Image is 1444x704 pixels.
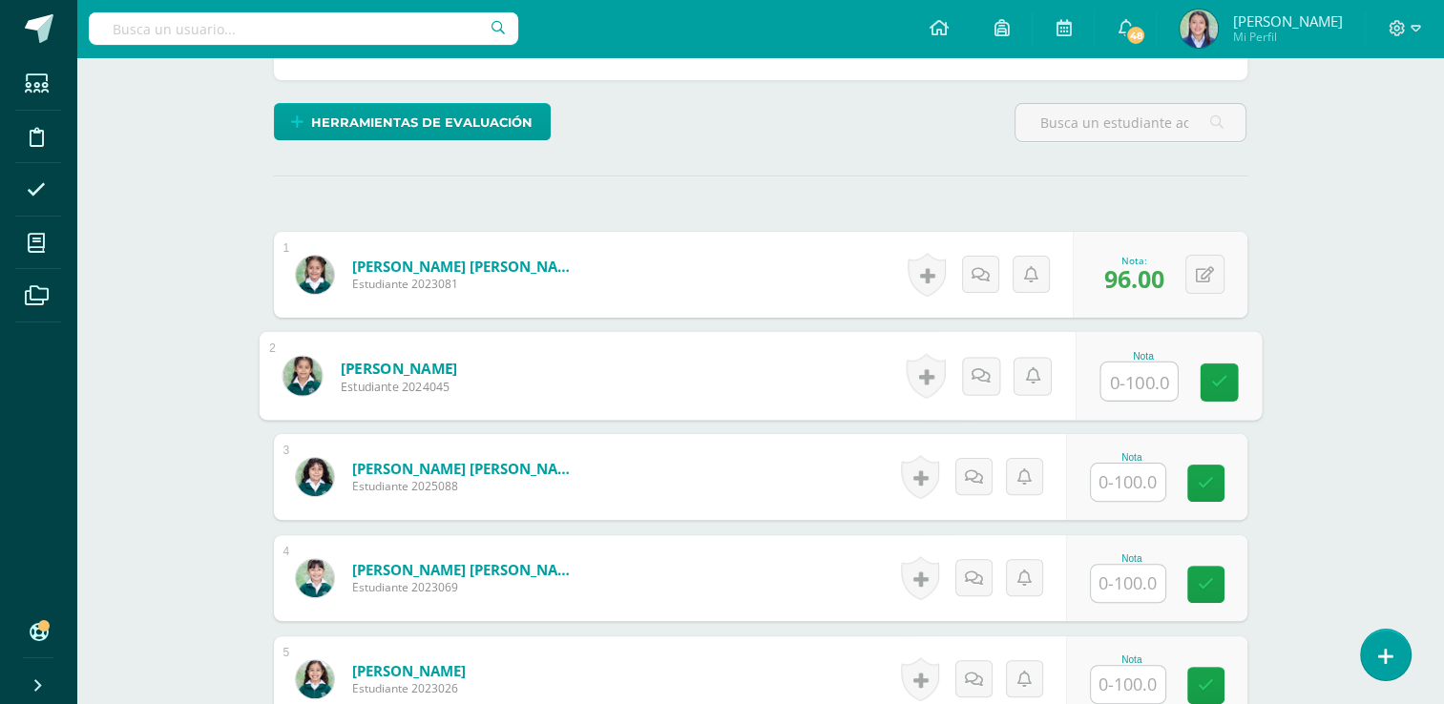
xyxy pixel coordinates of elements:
img: 365d1c4eba297fb889b615c347f37a8e.png [296,458,334,496]
img: 360b31b05d65d0b45237bc282fa2b6a8.png [296,559,334,597]
a: [PERSON_NAME] [352,661,466,680]
div: Nota [1090,452,1174,463]
input: 0-100.0 [1091,464,1165,501]
input: Busca un usuario... [89,12,518,45]
img: 08683a45b28d72906b27b896c6fc2e1f.png [283,356,322,395]
input: 0-100.0 [1091,565,1165,602]
input: 0-100.0 [1091,666,1165,703]
a: [PERSON_NAME] [PERSON_NAME] [352,560,581,579]
span: Estudiante 2025088 [352,478,581,494]
input: Busca un estudiante aquí... [1015,104,1245,141]
span: [PERSON_NAME] [1232,11,1342,31]
img: 4666231f8cda7e7b7d5509cbce04a61d.png [296,256,334,294]
div: Nota: [1104,254,1164,267]
span: Estudiante 2023081 [352,276,581,292]
span: Herramientas de evaluación [311,105,533,140]
span: 96.00 [1104,262,1164,295]
a: [PERSON_NAME] [340,358,457,378]
span: 48 [1125,25,1146,46]
span: Estudiante 2024045 [340,378,457,395]
input: 0-100.0 [1100,362,1177,401]
div: Nota [1090,654,1174,665]
span: Estudiante 2023069 [352,579,581,595]
div: Nota [1090,553,1174,564]
a: [PERSON_NAME] [PERSON_NAME] [352,459,581,478]
img: 214190b0e496508f121fcf4a4618c20c.png [1180,10,1218,48]
div: Nota [1099,350,1186,361]
img: 04551266dc80f112f3d36cf2b17eb1dd.png [296,660,334,698]
a: Herramientas de evaluación [274,103,551,140]
span: Mi Perfil [1232,29,1342,45]
a: [PERSON_NAME] [PERSON_NAME] [352,257,581,276]
span: Estudiante 2023026 [352,680,466,696]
